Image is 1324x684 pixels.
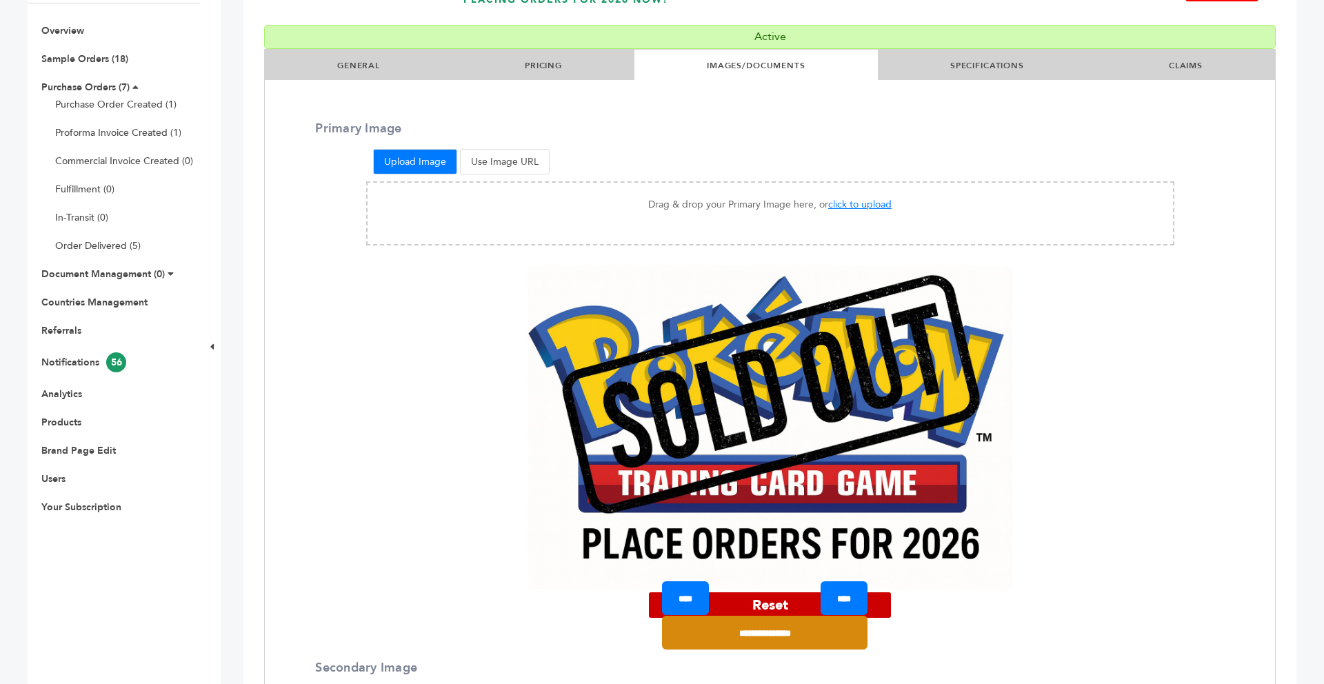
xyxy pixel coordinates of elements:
a: Proforma Invoice Created (1) [55,126,181,139]
a: Order Delivered (5) [55,239,141,252]
button: Reset [649,592,892,618]
a: PRICING [525,60,562,71]
a: Referrals [41,324,81,337]
a: IMAGES/DOCUMENTS [707,60,805,71]
a: Sample Orders (18) [41,52,128,66]
span: click to upload [828,198,892,211]
a: Purchase Order Created (1) [55,98,177,111]
a: Products [41,416,81,429]
img: Primary Image Preview [528,266,1012,590]
button: Upload Image [373,149,457,174]
a: SPECIFICATIONS [950,60,1024,71]
a: GENERAL [337,60,380,71]
a: CLAIMS [1169,60,1203,71]
a: Brand Page Edit [41,444,116,457]
a: Commercial Invoice Created (0) [55,154,193,168]
div: Active [264,25,1276,48]
a: Overview [41,24,84,37]
a: Purchase Orders (7) [41,81,130,94]
a: Users [41,472,66,485]
a: Countries Management [41,296,148,309]
a: Your Subscription [41,501,121,514]
p: Drag & drop your Primary Image here, or [381,197,1159,213]
label: Primary Image [265,120,412,137]
label: Secondary Image [265,659,417,676]
a: Analytics [41,388,82,401]
a: In-Transit (0) [55,211,108,224]
a: Notifications56 [41,356,126,369]
a: Fulfillment (0) [55,183,114,196]
button: Use Image URL [460,149,550,174]
span: 56 [106,352,126,372]
a: Document Management (0) [41,268,165,281]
